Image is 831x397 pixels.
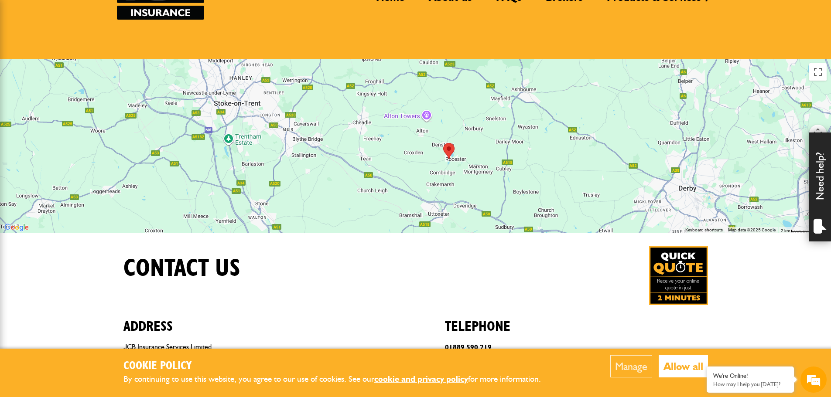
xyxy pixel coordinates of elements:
h2: Cookie Policy [123,360,555,373]
a: Open this area in Google Maps (opens a new window) [2,222,31,233]
button: Allow all [659,355,708,377]
h2: Telephone [445,305,708,335]
span: 2 km [781,228,790,233]
p: How may I help you today? [713,381,787,387]
button: Toggle fullscreen view [809,63,827,81]
button: Manage [610,355,652,377]
span: Map data ©2025 Google [728,227,776,232]
a: 01889 590 219 [445,343,492,351]
input: Enter your email address [11,106,159,126]
div: Chat with us now [45,49,147,60]
img: Quick Quote [649,246,708,305]
h2: Address [123,305,386,335]
img: d_20077148190_company_1631870298795_20077148190 [15,48,37,61]
p: By continuing to use this website, you agree to our use of cookies. See our for more information. [123,373,555,386]
textarea: Type your message and hit 'Enter' [11,158,159,261]
a: Get your insurance quote in just 2-minutes [649,246,708,305]
img: Google [2,222,31,233]
div: Minimize live chat window [143,4,164,25]
input: Enter your last name [11,81,159,100]
button: Keyboard shortcuts [685,227,723,233]
a: cookie and privacy policy [374,374,468,384]
input: Enter your phone number [11,132,159,151]
div: We're Online! [713,372,787,380]
button: Map camera controls [809,125,827,142]
div: Need help? [809,132,831,241]
em: Start Chat [119,268,158,280]
button: Map Scale: 2 km per 43 pixels [778,227,814,233]
h1: Contact us [123,254,240,283]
